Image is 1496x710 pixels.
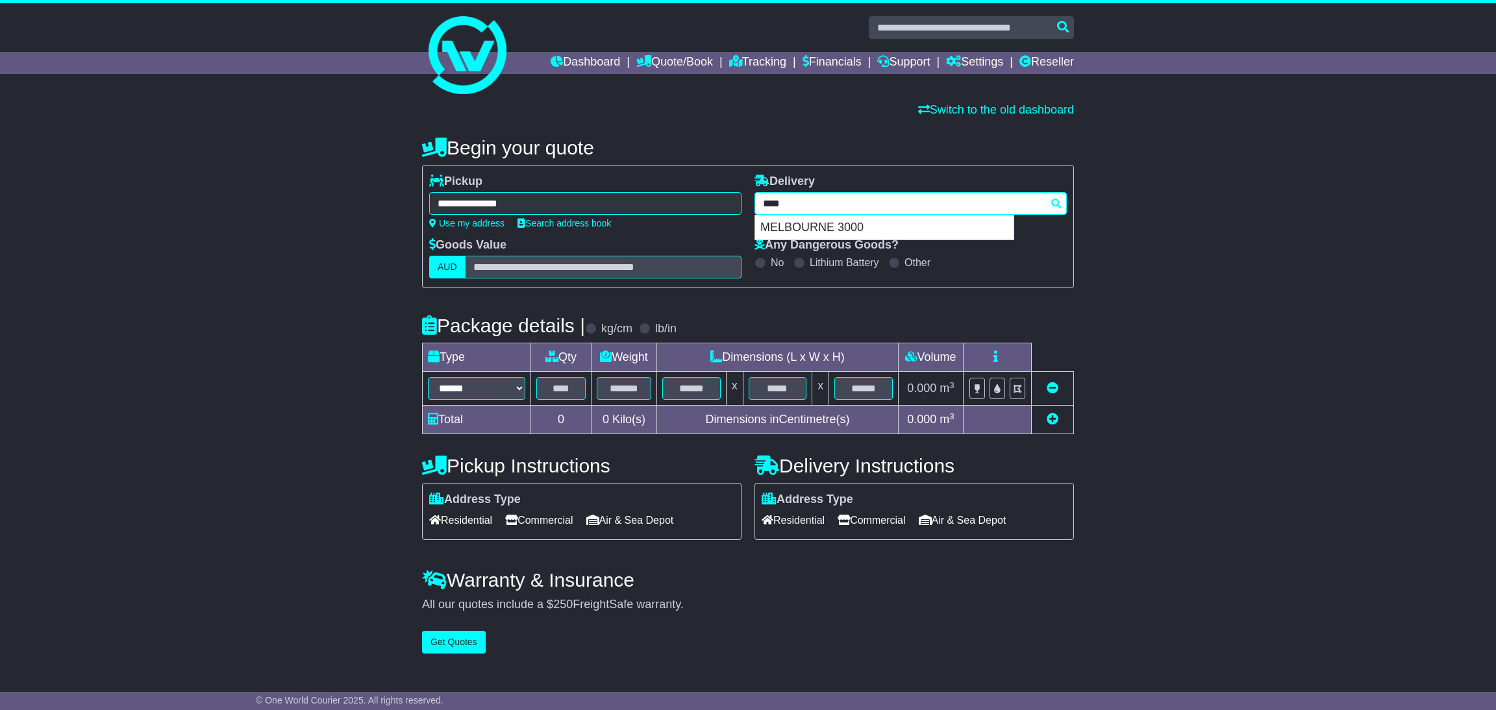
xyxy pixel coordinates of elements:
td: Total [423,406,531,434]
label: Address Type [762,493,853,507]
span: 0.000 [907,413,936,426]
typeahead: Please provide city [754,192,1067,215]
a: Reseller [1019,52,1074,74]
label: lb/in [655,322,677,336]
span: m [940,413,954,426]
sup: 3 [949,380,954,390]
h4: Warranty & Insurance [422,569,1074,591]
a: Use my address [429,218,505,228]
span: Residential [762,510,825,530]
label: Any Dangerous Goods? [754,238,899,252]
a: Add new item [1047,413,1058,426]
a: Remove this item [1047,382,1058,395]
a: Search address book [517,218,611,228]
h4: Pickup Instructions [422,455,742,476]
a: Quote/Book [636,52,713,74]
span: 0 [603,413,609,426]
span: Residential [429,510,492,530]
label: Goods Value [429,238,506,252]
span: m [940,382,954,395]
td: x [812,372,829,406]
td: Volume [898,343,963,372]
h4: Package details | [422,315,585,336]
td: Dimensions in Centimetre(s) [656,406,898,434]
span: 250 [553,598,573,611]
span: Air & Sea Depot [586,510,674,530]
h4: Delivery Instructions [754,455,1074,476]
span: Air & Sea Depot [919,510,1006,530]
h4: Begin your quote [422,137,1074,158]
a: Support [877,52,930,74]
td: Kilo(s) [592,406,657,434]
span: © One World Courier 2025. All rights reserved. [256,695,443,705]
td: x [726,372,743,406]
span: 0.000 [907,382,936,395]
label: AUD [429,256,466,278]
label: Delivery [754,175,815,189]
label: Pickup [429,175,482,189]
a: Dashboard [551,52,620,74]
button: Get Quotes [422,631,486,654]
label: Address Type [429,493,521,507]
a: Settings [946,52,1003,74]
div: MELBOURNE 3000 [755,215,1014,240]
label: No [771,256,784,269]
td: 0 [531,406,592,434]
td: Qty [531,343,592,372]
sup: 3 [949,411,954,421]
td: Weight [592,343,657,372]
div: All our quotes include a $ FreightSafe warranty. [422,598,1074,612]
a: Financials [803,52,862,74]
span: Commercial [838,510,905,530]
label: kg/cm [601,322,632,336]
label: Other [904,256,930,269]
td: Dimensions (L x W x H) [656,343,898,372]
td: Type [423,343,531,372]
label: Lithium Battery [810,256,879,269]
a: Switch to the old dashboard [918,103,1074,116]
a: Tracking [729,52,786,74]
span: Commercial [505,510,573,530]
